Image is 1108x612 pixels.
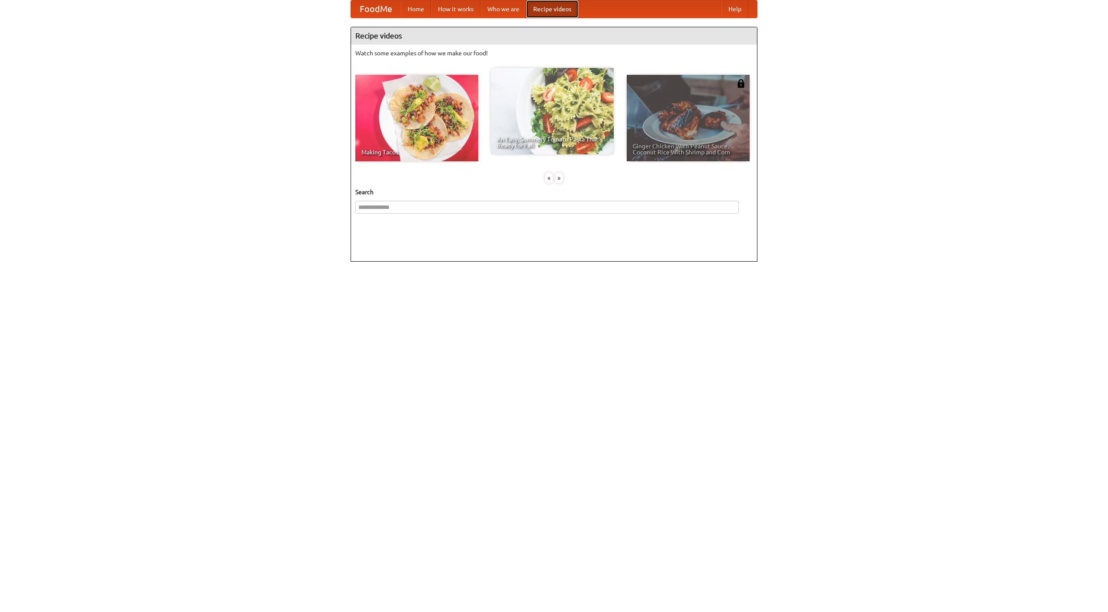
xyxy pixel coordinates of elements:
span: An Easy, Summery Tomato Pasta That's Ready for Fall [497,136,608,148]
p: Watch some examples of how we make our food! [355,49,753,58]
a: FoodMe [351,0,401,18]
a: Who we are [480,0,526,18]
h5: Search [355,188,753,196]
div: « [545,173,553,183]
h4: Recipe videos [351,27,757,45]
img: 483408.png [737,79,745,88]
a: Home [401,0,431,18]
a: Recipe videos [526,0,578,18]
a: How it works [431,0,480,18]
a: An Easy, Summery Tomato Pasta That's Ready for Fall [491,68,614,154]
span: Making Tacos [361,149,472,155]
a: Help [721,0,748,18]
div: » [555,173,563,183]
a: Making Tacos [355,75,478,161]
